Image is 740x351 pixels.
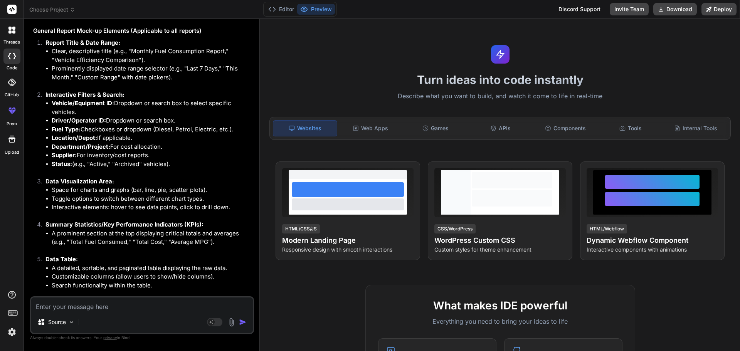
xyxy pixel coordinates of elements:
strong: Report Title & Date Range: [45,39,120,46]
div: APIs [469,120,532,136]
h3: General Report Mock-up Elements (Applicable to all reports) [33,27,252,35]
li: (e.g., "Active," "Archived" vehicles). [52,160,252,169]
div: Games [404,120,468,136]
strong: Data Visualization Area: [45,178,114,185]
strong: Location/Depot: [52,134,97,141]
div: Discord Support [554,3,605,15]
li: For inventory/cost reports. [52,151,252,160]
li: Interactive elements: hover to see data points, click to drill down. [52,203,252,212]
strong: Vehicle/Equipment ID: [52,99,114,107]
label: prem [7,121,17,127]
button: Invite Team [610,3,649,15]
li: Search functionality within the table. [52,281,252,290]
label: threads [3,39,20,45]
p: Custom styles for theme enhancement [434,246,566,254]
strong: Supplier: [52,151,77,159]
li: Clear, descriptive title (e.g., "Monthly Fuel Consumption Report," "Vehicle Efficiency Comparison"). [52,47,252,64]
button: Editor [265,4,297,15]
div: HTML/CSS/JS [282,224,320,233]
span: privacy [103,335,117,340]
strong: Driver/Operator ID: [52,117,106,124]
h4: WordPress Custom CSS [434,235,566,246]
label: GitHub [5,92,19,98]
li: A prominent section at the top displaying critical totals and averages (e.g., "Total Fuel Consume... [52,229,252,247]
img: attachment [227,318,236,327]
li: Checkboxes or dropdown (Diesel, Petrol, Electric, etc.). [52,125,252,134]
strong: Interactive Filters & Search: [45,91,124,98]
li: For cost allocation. [52,143,252,151]
span: Choose Project [29,6,75,13]
p: Responsive design with smooth interactions [282,246,414,254]
p: Source [48,318,66,326]
div: Components [534,120,597,136]
strong: Fuel Type: [52,126,81,133]
h2: What makes IDE powerful [378,297,622,314]
div: Internal Tools [664,120,727,136]
h1: Turn ideas into code instantly [265,73,735,87]
li: Toggle options to switch between different chart types. [52,195,252,203]
div: Web Apps [339,120,402,136]
li: Space for charts and graphs (bar, line, pie, scatter plots). [52,186,252,195]
p: Everything you need to bring your ideas to life [378,317,622,326]
li: Dropdown or search box to select specific vehicles. [52,99,252,116]
label: Upload [5,149,19,156]
div: HTML/Webflow [587,224,627,233]
div: Websites [273,120,337,136]
img: Pick Models [68,319,75,326]
li: If applicable. [52,134,252,143]
li: Dropdown or search box. [52,116,252,125]
p: Always double-check its answers. Your in Bind [30,334,254,341]
div: CSS/WordPress [434,224,476,233]
h4: Dynamic Webflow Component [587,235,718,246]
p: Describe what you want to build, and watch it come to life in real-time [265,91,735,101]
button: Deploy [701,3,737,15]
li: Customizable columns (allow users to show/hide columns). [52,272,252,281]
strong: Department/Project: [52,143,110,150]
strong: Summary Statistics/Key Performance Indicators (KPIs): [45,221,203,228]
div: Tools [599,120,663,136]
li: A detailed, sortable, and paginated table displaying the raw data. [52,264,252,273]
button: Preview [297,4,335,15]
button: Download [653,3,697,15]
img: icon [239,318,247,326]
p: Interactive components with animations [587,246,718,254]
h4: Modern Landing Page [282,235,414,246]
strong: Data Table: [45,255,78,263]
img: settings [5,326,18,339]
strong: Status: [52,160,72,168]
label: code [7,65,17,71]
li: Prominently displayed date range selector (e.g., "Last 7 Days," "This Month," "Custom Range" with... [52,64,252,82]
